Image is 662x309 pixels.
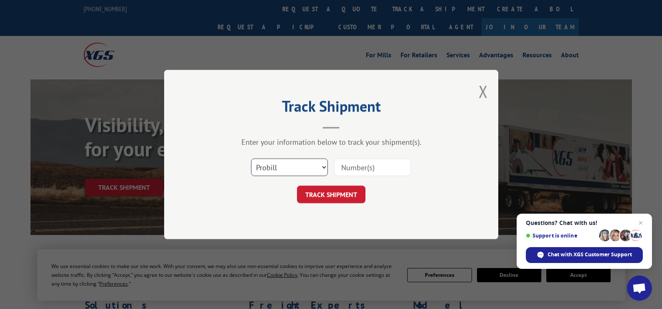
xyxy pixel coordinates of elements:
[479,80,488,102] button: Close modal
[297,186,365,203] button: TRACK SHIPMENT
[206,137,457,147] div: Enter your information below to track your shipment(s).
[636,218,646,228] span: Close chat
[526,247,643,263] div: Chat with XGS Customer Support
[526,220,643,226] span: Questions? Chat with us!
[334,158,411,176] input: Number(s)
[526,232,596,239] span: Support is online
[206,100,457,116] h2: Track Shipment
[627,276,652,301] div: Open chat
[548,251,632,258] span: Chat with XGS Customer Support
